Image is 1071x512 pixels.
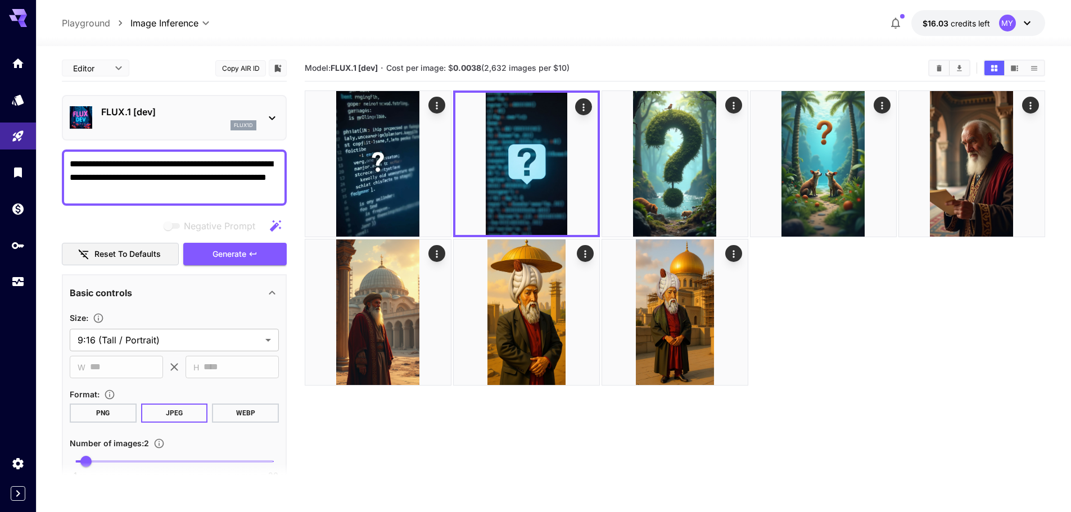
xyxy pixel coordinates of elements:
[11,486,25,501] button: Expand sidebar
[602,239,748,385] img: 2Q==
[62,16,130,30] nav: breadcrumb
[11,238,25,252] div: API Keys
[923,19,951,28] span: $16.03
[577,245,594,262] div: Actions
[1022,97,1039,114] div: Actions
[213,247,246,261] span: Generate
[455,93,598,235] img: Z
[11,456,25,470] div: Settings
[725,245,742,262] div: Actions
[70,313,88,323] span: Size :
[381,61,383,75] p: ·
[62,16,110,30] a: Playground
[73,62,108,74] span: Editor
[911,10,1045,36] button: $16.02722MY
[161,219,264,233] span: Negative prompts are not compatible with the selected model.
[331,63,378,73] b: FLUX.1 [dev]
[183,243,287,266] button: Generate
[928,60,970,76] div: Clear ImagesDownload All
[923,17,990,29] div: $16.02722
[70,101,279,135] div: FLUX.1 [dev]flux1d
[130,16,198,30] span: Image Inference
[70,404,137,423] button: PNG
[453,63,481,73] b: 0.0038
[999,15,1016,31] div: MY
[11,202,25,216] div: Wallet
[305,91,451,237] img: Z
[874,97,891,114] div: Actions
[149,438,169,449] button: Specify how many images to generate in a single request. Each image generation will be charged se...
[11,56,25,70] div: Home
[951,19,990,28] span: credits left
[212,404,279,423] button: WEBP
[70,286,132,300] p: Basic controls
[234,121,253,129] p: flux1d
[899,91,1045,237] img: Z
[215,60,266,76] button: Copy AIR ID
[184,219,255,233] span: Negative Prompt
[11,129,25,143] div: Playground
[11,165,25,179] div: Library
[929,61,949,75] button: Clear Images
[1024,61,1044,75] button: Show images in list view
[950,61,969,75] button: Download All
[305,63,378,73] span: Model:
[428,97,445,114] div: Actions
[428,245,445,262] div: Actions
[70,279,279,306] div: Basic controls
[11,275,25,289] div: Usage
[88,312,109,324] button: Adjust the dimensions of the generated image by specifying its width and height in pixels, or sel...
[78,361,85,374] span: W
[78,333,261,347] span: 9:16 (Tall / Portrait)
[141,404,208,423] button: JPEG
[983,60,1045,76] div: Show images in grid viewShow images in video viewShow images in list view
[70,438,149,448] span: Number of images : 2
[454,239,599,385] img: 2Q==
[62,243,179,266] button: Reset to defaults
[101,105,256,119] p: FLUX.1 [dev]
[1005,61,1024,75] button: Show images in video view
[575,98,592,115] div: Actions
[70,389,100,399] span: Format :
[386,63,570,73] span: Cost per image: $ (2,632 images per $10)
[273,61,283,75] button: Add to library
[602,91,748,237] img: Z
[984,61,1004,75] button: Show images in grid view
[725,97,742,114] div: Actions
[193,361,199,374] span: H
[11,93,25,107] div: Models
[100,389,120,400] button: Choose the file format for the output image.
[305,239,451,385] img: 9k=
[751,91,896,237] img: 9k=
